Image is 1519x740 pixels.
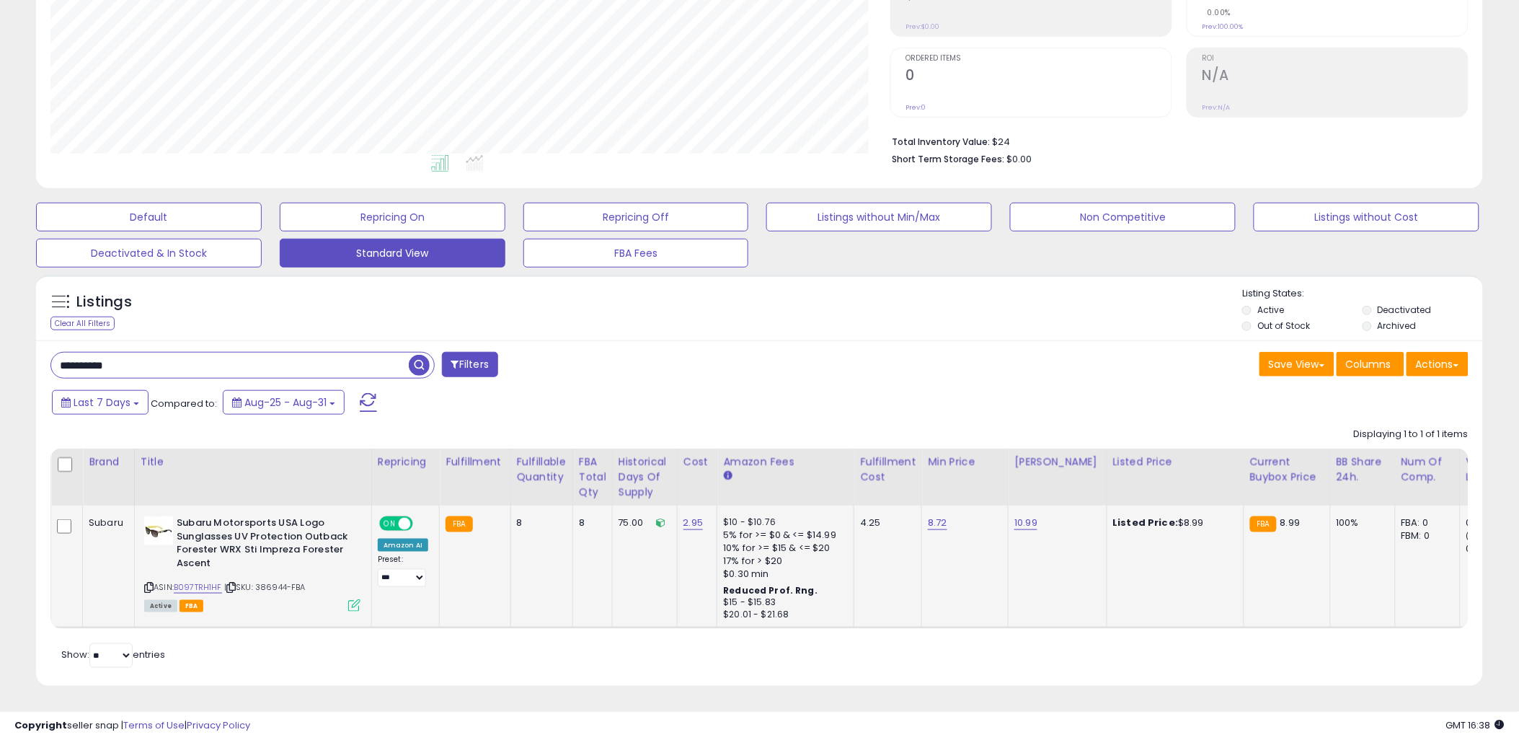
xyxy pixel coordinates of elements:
button: Last 7 Days [52,390,149,415]
small: Prev: N/A [1203,103,1231,112]
div: 100% [1337,516,1384,529]
button: Columns [1337,352,1404,376]
b: Short Term Storage Fees: [893,153,1005,165]
div: [PERSON_NAME] [1014,454,1100,470]
div: 8 [579,516,601,529]
button: Repricing Off [523,203,749,232]
label: Archived [1378,320,1417,332]
a: 10.99 [1014,516,1037,530]
a: Privacy Policy [187,718,250,732]
div: Clear All Filters [50,317,115,330]
div: 8 [517,516,562,529]
div: Cost [683,454,712,470]
div: Amazon Fees [723,454,848,470]
li: $24 [893,132,1458,149]
span: FBA [180,600,204,612]
span: $0.00 [1007,152,1032,166]
img: 31QFoij151S._SL40_.jpg [144,516,173,545]
span: Columns [1346,357,1391,371]
small: Amazon Fees. [723,470,732,483]
i: Click to copy [144,583,154,591]
div: 75.00 [619,516,666,529]
button: Aug-25 - Aug-31 [223,390,345,415]
div: Num of Comp. [1401,454,1454,485]
div: 17% for > $20 [723,555,843,568]
label: Active [1257,304,1284,316]
h5: Listings [76,292,132,312]
div: 4.25 [860,516,911,529]
div: $8.99 [1113,516,1233,529]
div: FBM: 0 [1401,529,1449,542]
div: $15 - $15.83 [723,596,843,609]
button: Save View [1259,352,1334,376]
div: Listed Price [1113,454,1238,470]
div: FBA Total Qty [579,454,606,500]
b: Subaru Motorsports USA Logo Sunglasses UV Protection Outback Forester WRX Sti Impreza Forester As... [177,516,352,573]
div: $20.01 - $21.68 [723,609,843,621]
div: $0.30 min [723,568,843,581]
span: ROI [1203,55,1468,63]
i: Click to copy [226,583,236,591]
div: Min Price [928,454,1002,470]
button: Standard View [280,239,505,268]
small: 0.00% [1203,7,1231,18]
span: 2025-09-8 16:38 GMT [1446,718,1505,732]
span: Show: entries [61,648,165,661]
div: Fulfillment Cost [860,454,916,485]
div: Title [141,454,366,470]
small: Prev: $0.00 [906,22,940,31]
p: Listing States: [1242,287,1483,301]
a: 8.72 [928,516,947,530]
div: seller snap | | [14,719,250,733]
button: Deactivated & In Stock [36,239,262,268]
div: 10% for >= $15 & <= $20 [723,542,843,555]
span: Aug-25 - Aug-31 [244,395,327,410]
h2: 0 [906,67,1172,87]
label: Out of Stock [1257,320,1310,332]
b: Listed Price: [1113,516,1179,529]
div: ASIN: [144,516,360,610]
div: $10 - $10.76 [723,516,843,529]
span: Last 7 Days [74,395,130,410]
a: Terms of Use [123,718,185,732]
small: Prev: 100.00% [1203,22,1244,31]
div: Historical Days Of Supply [619,454,671,500]
div: Repricing [378,454,433,470]
div: BB Share 24h. [1337,454,1389,485]
label: Deactivated [1378,304,1432,316]
button: Filters [442,352,498,377]
b: Total Inventory Value: [893,136,991,148]
b: Reduced Prof. Rng. [723,584,818,596]
a: 2.95 [683,516,704,530]
span: 8.99 [1280,516,1301,529]
span: ON [381,518,399,530]
button: Repricing On [280,203,505,232]
small: Prev: 0 [906,103,926,112]
h2: N/A [1203,67,1468,87]
small: FBA [1250,516,1277,532]
span: | SKU: 386944-FBA [224,581,306,593]
span: Compared to: [151,397,217,410]
div: Amazon AI [378,539,428,552]
a: B097TRH1HF [174,581,222,594]
button: Actions [1407,352,1469,376]
div: Fulfillment [446,454,504,470]
span: Ordered Items [906,55,1172,63]
div: FBA: 0 [1401,516,1449,529]
small: (0%) [1466,530,1487,542]
div: Displaying 1 to 1 of 1 items [1354,428,1469,441]
strong: Copyright [14,718,67,732]
div: Fulfillable Quantity [517,454,567,485]
button: Listings without Min/Max [766,203,992,232]
button: Non Competitive [1010,203,1236,232]
button: Listings without Cost [1254,203,1479,232]
span: All listings currently available for purchase on Amazon [144,600,177,612]
div: Subaru [89,516,123,529]
div: Preset: [378,555,428,587]
button: FBA Fees [523,239,749,268]
span: OFF [411,518,434,530]
div: 5% for >= $0 & <= $14.99 [723,529,843,542]
div: Brand [89,454,128,470]
div: Current Buybox Price [1250,454,1324,485]
button: Default [36,203,262,232]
